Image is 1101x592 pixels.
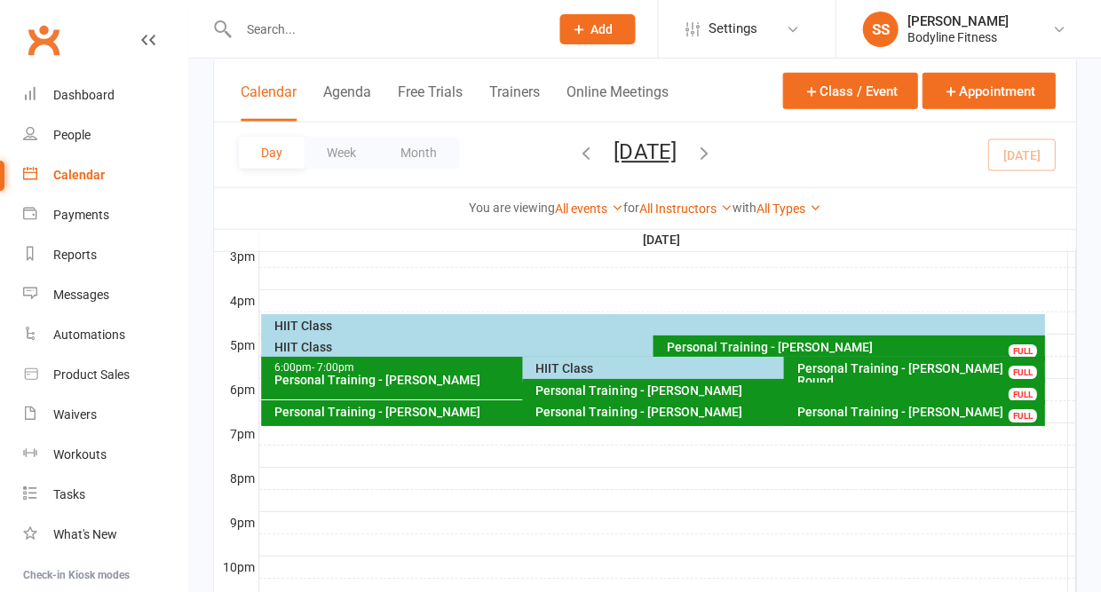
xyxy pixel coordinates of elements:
th: 7pm [214,422,258,445]
div: People [53,128,91,142]
button: Free Trials [398,83,463,122]
div: FULL [1008,344,1036,358]
a: Messages [23,275,187,315]
a: All Types [756,201,821,216]
div: 6:00pm [273,362,762,374]
div: Personal Training - [PERSON_NAME] [535,384,1041,397]
div: Personal Training - [PERSON_NAME] Round [796,362,1041,387]
a: Waivers [23,395,187,435]
div: Personal Training - [PERSON_NAME] [796,406,1041,418]
a: Calendar [23,155,187,195]
button: Agenda [323,83,371,122]
input: Search... [233,17,536,42]
th: 6pm [214,378,258,400]
div: HIIT Class [273,341,1023,353]
button: Add [559,14,635,44]
button: Appointment [922,73,1055,109]
a: Automations [23,315,187,355]
th: 10pm [214,556,258,578]
th: 5pm [214,334,258,356]
div: Automations [53,328,125,342]
div: Calendar [53,168,105,182]
div: SS [862,12,898,47]
a: Dashboard [23,75,187,115]
div: HIIT Class [535,362,1023,375]
div: Personal Training - [PERSON_NAME] [535,406,1023,418]
a: All Instructors [639,201,733,216]
div: What's New [53,527,117,541]
strong: for [623,201,639,215]
a: All events [555,201,623,216]
div: FULL [1008,388,1036,401]
div: Reports [53,248,97,262]
button: Day [239,137,305,169]
div: Waivers [53,407,97,422]
button: Week [305,137,378,169]
div: Personal Training - [PERSON_NAME] [273,374,762,386]
a: What's New [23,515,187,555]
button: Class / Event [782,73,917,109]
th: 4pm [214,289,258,312]
a: People [23,115,187,155]
div: Messages [53,288,109,302]
button: Trainers [489,83,540,122]
span: Settings [708,9,756,49]
div: [PERSON_NAME] [907,13,1008,29]
th: 3pm [214,245,258,267]
a: Workouts [23,435,187,475]
a: Tasks [23,475,187,515]
strong: You are viewing [469,201,555,215]
a: Payments [23,195,187,235]
div: Product Sales [53,367,130,382]
th: [DATE] [258,229,1067,251]
th: 9pm [214,511,258,533]
div: HIIT Class [273,320,1041,332]
a: Clubworx [21,18,66,62]
div: Payments [53,208,109,222]
div: Workouts [53,447,107,462]
a: Product Sales [23,355,187,395]
div: Personal Training - [PERSON_NAME] [273,406,762,418]
th: 8pm [214,467,258,489]
div: Bodyline Fitness [907,29,1008,45]
button: [DATE] [614,139,676,164]
button: Calendar [241,83,297,122]
a: Reports [23,235,187,275]
strong: with [733,201,756,215]
span: Add [590,22,613,36]
span: - 7:00pm [312,361,354,374]
div: Personal Training - [PERSON_NAME] [665,341,1041,353]
button: Month [378,137,459,169]
div: Dashboard [53,88,115,102]
div: FULL [1008,409,1036,422]
div: FULL [1008,366,1036,379]
div: Tasks [53,487,85,501]
button: Online Meetings [566,83,668,122]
